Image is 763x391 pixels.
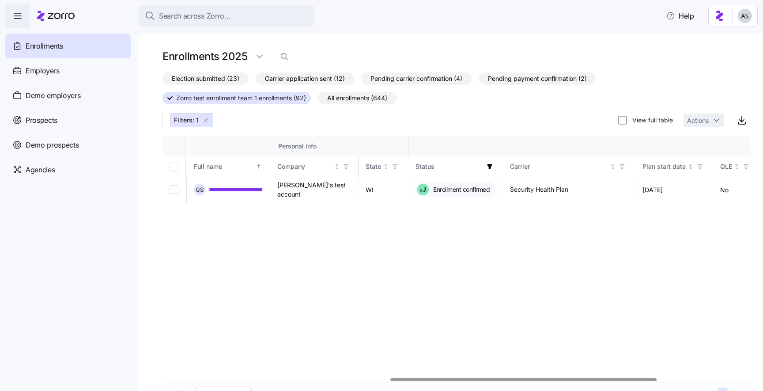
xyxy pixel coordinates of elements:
span: Carrier application sent (12) [265,73,345,84]
h1: Enrollments 2025 [162,49,247,63]
a: Agencies [5,157,131,182]
td: [DATE] [635,177,713,203]
th: CompanyNot sorted [270,156,359,177]
span: Filters: 1 [174,116,199,125]
a: Enrollments [5,34,131,58]
td: WI [359,177,408,203]
div: Not sorted [383,163,389,170]
div: State [366,162,381,171]
div: Company [277,162,332,171]
div: Not sorted [610,163,616,170]
div: Status [415,162,483,171]
span: Employers [26,65,60,76]
span: Agencies [26,164,55,175]
div: Carrier [510,162,608,171]
span: Demo prospects [26,140,79,151]
span: Search across Zorro... [159,11,230,22]
button: Actions [684,114,724,127]
div: QLE [720,162,732,171]
div: Not sorted [687,163,694,170]
button: Filters: 1 [170,113,213,127]
th: StateNot sorted [359,156,408,177]
th: Full nameSorted ascending [187,156,270,177]
td: No [713,177,759,203]
button: Search across Zorro... [138,5,314,27]
span: Enrollment confirmed [431,185,490,194]
input: Select all records [170,163,178,171]
span: G S [196,187,204,193]
td: [PERSON_NAME]'s test account [270,177,359,203]
a: Employers [5,58,131,83]
th: CarrierNot sorted [503,156,635,177]
span: Help [666,11,694,21]
div: Personal info [194,141,401,151]
span: Prospects [26,115,57,126]
div: Not sorted [334,163,340,170]
span: All enrollments (644) [327,92,387,104]
span: Pending payment confirmation (2) [488,73,587,84]
div: Not sorted [734,163,740,170]
label: View full table [627,116,673,125]
button: Help [659,7,701,25]
span: Actions [687,118,709,124]
div: Sorted ascending [256,163,262,170]
th: Plan start dateNot sorted [635,156,713,177]
a: Prospects [5,108,131,133]
span: Pending carrier confirmation (4) [370,73,462,84]
a: Demo employers [5,83,131,108]
div: Plan start date [642,162,686,171]
a: Demo prospects [5,133,131,157]
span: Enrollments [26,41,63,52]
span: Election submitted (23) [172,73,239,84]
img: c4d3a52e2a848ea5f7eb308790fba1e4 [738,9,752,23]
input: Select record 1 [170,185,178,194]
span: Security Health Plan [510,185,568,194]
th: QLENot sorted [713,156,759,177]
span: Zorro test enrollment team 1 enrollments (92) [176,92,306,104]
span: Demo employers [26,90,81,101]
div: Full name [194,162,254,171]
